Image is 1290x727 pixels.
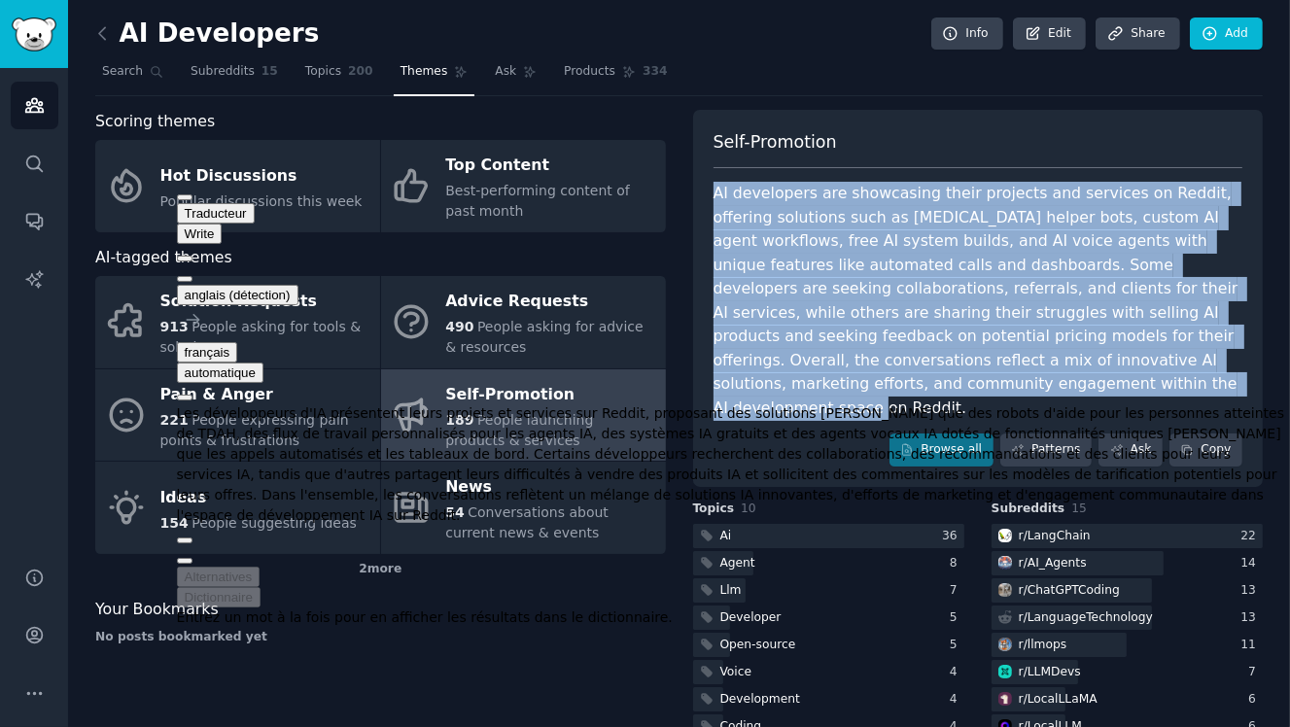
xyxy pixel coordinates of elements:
[992,660,1263,684] a: LLMDevsr/LLMDevs7
[714,130,837,155] span: Self-Promotion
[1096,17,1179,51] a: Share
[261,63,278,81] span: 15
[160,319,189,334] span: 913
[950,637,964,654] div: 5
[184,56,285,96] a: Subreddits15
[998,665,1012,678] img: LLMDevs
[401,63,448,81] span: Themes
[693,687,964,711] a: Development4
[488,56,543,96] a: Ask
[720,691,800,709] div: Development
[95,110,215,134] span: Scoring themes
[160,515,189,531] span: 154
[95,18,319,50] h2: AI Developers
[160,193,363,209] span: Popular discussions this week
[1248,664,1263,681] div: 7
[160,482,357,513] div: Ideas
[102,63,143,81] span: Search
[95,598,219,622] span: Your Bookmarks
[381,140,666,232] a: Top ContentBest-performing content of past month
[950,664,964,681] div: 4
[643,63,668,81] span: 334
[495,63,516,81] span: Ask
[95,554,666,585] div: 2 more
[1240,637,1263,654] div: 11
[1013,17,1086,51] a: Edit
[95,246,232,270] span: AI-tagged themes
[564,63,615,81] span: Products
[950,691,964,709] div: 4
[95,56,170,96] a: Search
[992,633,1263,657] a: llmopsr/llmops11
[998,692,1012,706] img: LocalLLaMA
[348,63,373,81] span: 200
[1019,664,1081,681] div: r/ LLMDevs
[12,17,56,52] img: GummySearch logo
[95,369,380,462] a: Pain & Anger221People expressing pain points & frustrations
[191,63,255,81] span: Subreddits
[95,462,380,554] a: Ideas154People suggesting ideas
[95,629,666,646] div: No posts bookmarked yet
[720,664,752,681] div: Voice
[298,56,380,96] a: Topics200
[992,687,1263,711] a: LocalLLaMAr/LocalLLaMA6
[693,660,964,684] a: Voice4
[1190,17,1263,51] a: Add
[160,287,370,318] div: Solution Requests
[160,412,189,428] span: 221
[693,633,964,657] a: Open-source5
[1019,637,1067,654] div: r/ llmops
[1248,691,1263,709] div: 6
[1019,691,1098,709] div: r/ LocalLLaMA
[557,56,674,96] a: Products334
[305,63,341,81] span: Topics
[95,140,380,232] a: Hot DiscussionsPopular discussions this week
[931,17,1003,51] a: Info
[394,56,475,96] a: Themes
[720,637,796,654] div: Open-source
[160,412,349,448] span: People expressing pain points & frustrations
[95,276,380,368] a: Solution Requests913People asking for tools & solutions
[445,151,655,182] div: Top Content
[998,638,1012,651] img: llmops
[160,379,370,410] div: Pain & Anger
[160,160,363,191] div: Hot Discussions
